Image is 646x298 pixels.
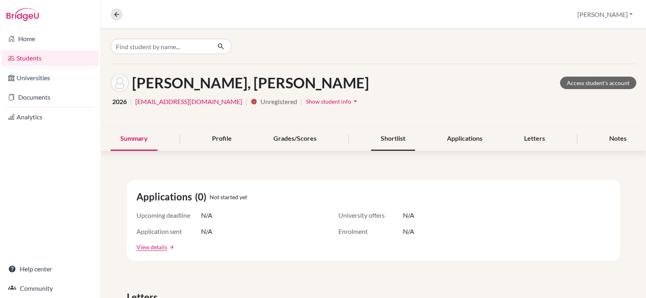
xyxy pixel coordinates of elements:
div: Letters [514,127,555,151]
span: (0) [195,190,210,204]
span: Application sent [136,227,201,236]
div: Shortlist [371,127,415,151]
span: | [245,97,247,106]
span: Not started yet [210,193,247,201]
a: Analytics [2,109,99,125]
i: arrow_drop_down [351,97,359,105]
a: View details [136,243,167,251]
a: Students [2,50,99,66]
a: Access student's account [560,77,636,89]
h1: [PERSON_NAME], [PERSON_NAME] [132,74,369,92]
div: Applications [437,127,492,151]
span: N/A [201,210,212,220]
span: | [300,97,302,106]
div: Profile [202,127,241,151]
span: N/A [403,227,414,236]
a: arrow_forward [167,244,174,250]
a: Home [2,31,99,47]
div: Grades/Scores [264,127,326,151]
a: [EMAIL_ADDRESS][DOMAIN_NAME] [135,97,242,106]
span: | [130,97,132,106]
span: Applications [136,190,195,204]
input: Find student by name... [111,39,211,54]
button: Show student infoarrow_drop_down [306,95,360,108]
img: Teema Waleed ABDUL NABI's avatar [111,74,129,92]
a: Universities [2,70,99,86]
span: Upcoming deadline [136,210,201,220]
span: N/A [403,210,414,220]
img: Bridge-U [6,8,39,21]
span: Show student info [306,98,351,105]
a: Help center [2,261,99,277]
div: Summary [111,127,157,151]
span: University offers [338,210,403,220]
a: Community [2,280,99,296]
span: 2026 [112,97,127,106]
a: Documents [2,89,99,105]
button: [PERSON_NAME] [574,7,636,22]
span: Unregistered [260,97,297,106]
span: N/A [201,227,212,236]
div: Notes [600,127,636,151]
span: Enrolment [338,227,403,236]
i: info [251,98,257,105]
